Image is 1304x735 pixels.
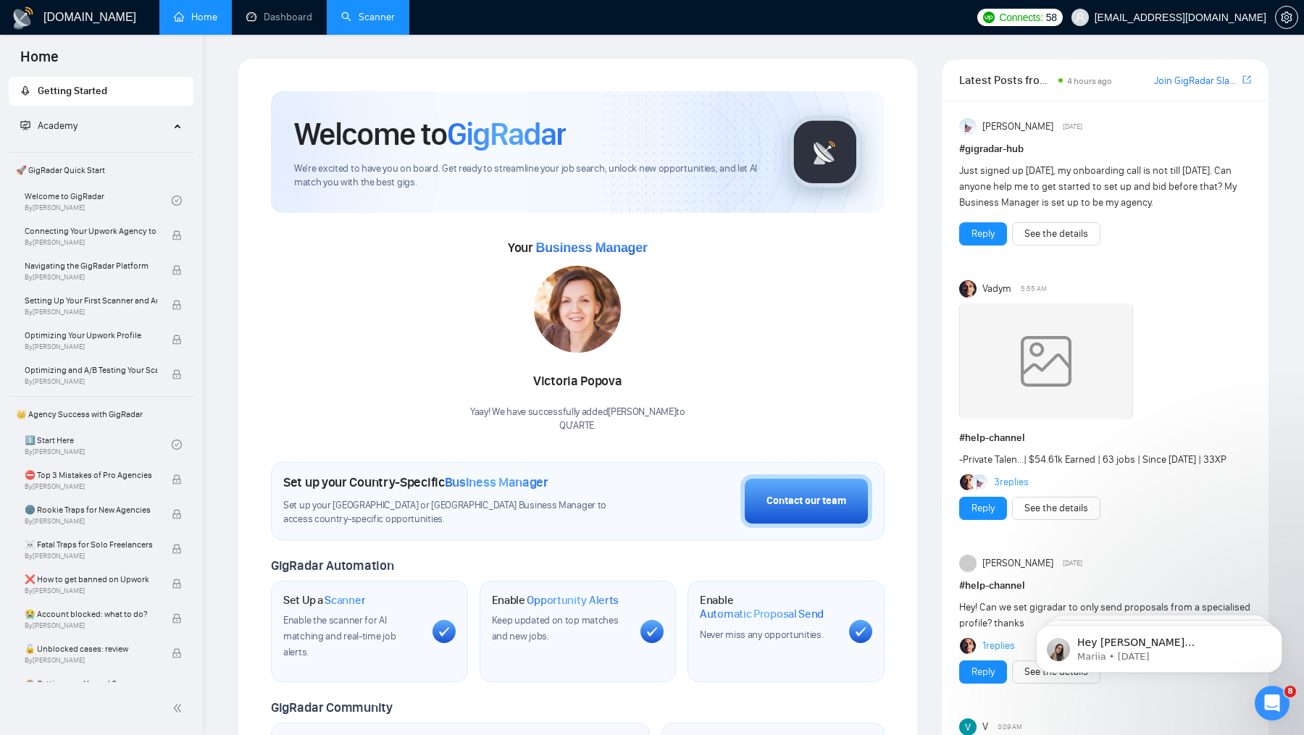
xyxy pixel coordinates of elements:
[789,116,861,188] img: gigradar-logo.png
[172,440,182,450] span: check-circle
[971,226,995,242] a: Reply
[25,185,172,217] a: Welcome to GigRadarBy[PERSON_NAME]
[1046,9,1057,25] span: 58
[172,196,182,206] span: check-circle
[172,579,182,589] span: lock
[959,660,1007,684] button: Reply
[271,558,393,574] span: GigRadar Automation
[1276,12,1297,23] span: setting
[172,648,182,658] span: lock
[20,85,30,96] span: rocket
[25,482,157,491] span: By [PERSON_NAME]
[959,497,1007,520] button: Reply
[172,544,182,554] span: lock
[1012,497,1100,520] button: See the details
[1275,6,1298,29] button: setting
[766,493,846,509] div: Contact our team
[492,593,619,608] h1: Enable
[283,499,637,526] span: Set up your [GEOGRAPHIC_DATA] or [GEOGRAPHIC_DATA] Business Manager to access country-specific op...
[983,12,995,23] img: upwork-logo.png
[1067,76,1112,86] span: 4 hours ago
[999,9,1042,25] span: Connects:
[959,118,977,135] img: Anisuzzaman Khan
[172,300,182,310] span: lock
[527,593,619,608] span: Opportunity Alerts
[10,400,192,429] span: 👑 Agency Success with GigRadar
[294,162,766,190] span: We're excited to have you on board. Get ready to streamline your job search, unlock new opportuni...
[959,164,1237,209] span: Just signed up [DATE], my onboarding call is not till [DATE]. Can anyone help me to get started t...
[470,406,685,433] div: Yaay! We have successfully added [PERSON_NAME] to
[20,120,30,130] span: fund-projection-screen
[971,664,995,680] a: Reply
[172,265,182,275] span: lock
[25,656,157,665] span: By [PERSON_NAME]
[25,224,157,238] span: Connecting Your Upwork Agency to GigRadar
[963,453,1024,466] a: Private Talen...
[172,509,182,519] span: lock
[535,240,647,255] span: Business Manager
[25,587,157,595] span: By [PERSON_NAME]
[959,453,1226,466] span: - | $54.61k Earned | 63 jobs | Since [DATE] | 33XP
[294,114,566,154] h1: Welcome to
[38,119,78,132] span: Academy
[1242,74,1251,85] span: export
[283,614,396,658] span: Enable the scanner for AI matching and real-time job alerts.
[959,222,1007,245] button: Reply
[470,369,685,394] div: Victoria Popova
[959,71,1054,89] span: Latest Posts from the GigRadar Community
[172,613,182,623] span: lock
[1024,500,1088,516] a: See the details
[172,701,187,715] span: double-left
[740,474,872,528] button: Contact our team
[25,363,157,377] span: Optimizing and A/B Testing Your Scanner for Better Results
[445,474,548,490] span: Business Manager
[246,11,312,23] a: dashboardDashboard
[172,230,182,240] span: lock
[994,475,1029,490] a: 3replies
[959,601,1250,629] span: Hey! Can we set gigradar to only send proposals from a specialised profile? thanks
[959,303,1133,419] img: weqQh+iSagEgQAAAABJRU5ErkJggg==
[271,700,393,715] span: GigRadar Community
[172,369,182,379] span: lock
[1255,686,1290,721] iframe: Intercom live chat
[982,119,1053,135] span: [PERSON_NAME]
[10,156,192,185] span: 🚀 GigRadar Quick Start
[283,593,365,608] h1: Set Up a
[1154,73,1240,89] a: Join GigRadar Slack Community
[534,266,621,353] img: 1695074352969-16.jpg
[1012,222,1100,245] button: See the details
[508,240,648,256] span: Your
[12,7,35,30] img: logo
[172,474,182,484] span: lock
[25,621,157,630] span: By [PERSON_NAME]
[25,572,157,587] span: ❌ How to get banned on Upwork
[1284,686,1296,697] span: 8
[25,468,157,482] span: ⛔ Top 3 Mistakes of Pro Agencies
[971,474,987,490] img: Anisuzzaman Khan
[25,642,157,656] span: 🔓 Unblocked cases: review
[38,85,107,97] span: Getting Started
[700,629,823,641] span: Never miss any opportunities.
[959,578,1251,594] h1: # help-channel
[959,141,1251,157] h1: # gigradar-hub
[25,273,157,282] span: By [PERSON_NAME]
[25,377,157,386] span: By [PERSON_NAME]
[1024,226,1088,242] a: See the details
[25,503,157,517] span: 🌚 Rookie Traps for New Agencies
[470,419,685,433] p: QU'ARTE .
[982,555,1053,571] span: [PERSON_NAME]
[1012,660,1100,684] button: See the details
[172,335,182,345] span: lock
[982,719,988,735] span: V
[1275,12,1298,23] a: setting
[174,11,217,23] a: homeHome
[982,281,1011,297] span: Vadym
[283,474,548,490] h1: Set up your Country-Specific
[447,114,566,154] span: GigRadar
[20,119,78,132] span: Academy
[1075,12,1085,22] span: user
[25,552,157,560] span: By [PERSON_NAME]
